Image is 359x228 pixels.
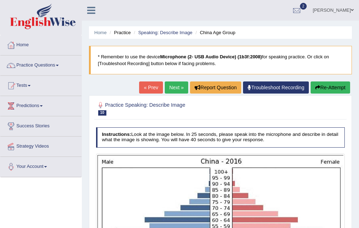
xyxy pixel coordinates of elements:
[0,137,81,154] a: Strategy Videos
[0,96,81,114] a: Predictions
[0,55,81,73] a: Practice Questions
[243,81,309,94] a: Troubleshoot Recording
[194,29,235,36] li: China Age Group
[165,81,188,94] a: Next »
[0,35,81,53] a: Home
[102,132,131,137] b: Instructions:
[300,3,307,10] span: 2
[94,30,107,35] a: Home
[139,81,163,94] a: « Prev
[0,157,81,175] a: Your Account
[311,81,350,94] button: Re-Attempt
[98,110,106,116] span: 10
[160,54,262,59] b: Microphone (2- USB Audio Device) (1b3f:2008)
[0,76,81,94] a: Tests
[108,29,131,36] li: Practice
[0,116,81,134] a: Success Stories
[89,46,352,74] blockquote: * Remember to use the device for speaking practice. Or click on [Troubleshoot Recording] button b...
[96,101,250,116] h2: Practice Speaking: Describe Image
[96,127,345,148] h4: Look at the image below. In 25 seconds, please speak into the microphone and describe in detail w...
[190,81,241,94] button: Report Question
[138,30,192,35] a: Speaking: Describe Image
